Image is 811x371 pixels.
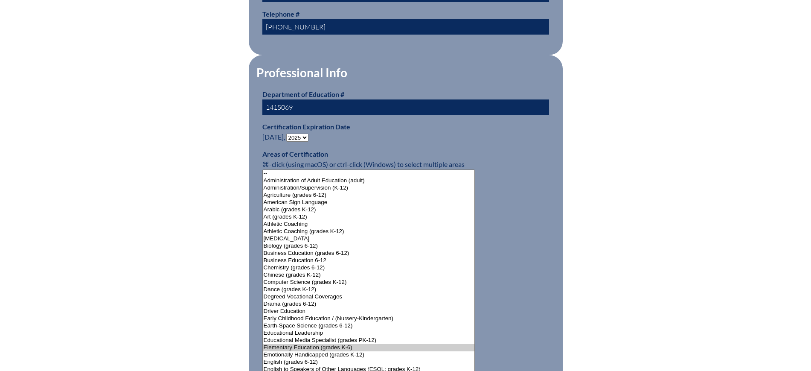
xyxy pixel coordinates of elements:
[263,351,475,359] option: Emotionally Handicapped (grades K-12)
[263,301,475,308] option: Drama (grades 6-12)
[263,308,475,315] option: Driver Education
[256,65,348,80] legend: Professional Info
[263,337,475,344] option: Educational Media Specialist (grades PK-12)
[263,184,475,192] option: Administration/Supervision (K-12)
[263,206,475,213] option: Arabic (grades K-12)
[263,177,475,184] option: Administration of Adult Education (adult)
[263,257,475,264] option: Business Education 6-12
[263,286,475,293] option: Dance (grades K-12)
[262,133,285,141] span: [DATE],
[263,235,475,242] option: [MEDICAL_DATA]
[263,322,475,330] option: Earth-Space Science (grades 6-12)
[263,264,475,272] option: Chemistry (grades 6-12)
[263,250,475,257] option: Business Education (grades 6-12)
[262,90,344,98] label: Department of Education #
[263,344,475,351] option: Elementary Education (grades K-6)
[263,359,475,366] option: English (grades 6-12)
[263,272,475,279] option: Chinese (grades K-12)
[263,315,475,322] option: Early Childhood Education / (Nursery-Kindergarten)
[263,293,475,301] option: Degreed Vocational Coverages
[263,170,475,177] option: --
[263,221,475,228] option: Athletic Coaching
[263,330,475,337] option: Educational Leadership
[263,279,475,286] option: Computer Science (grades K-12)
[263,213,475,221] option: Art (grades K-12)
[262,10,299,18] label: Telephone #
[262,150,328,158] label: Areas of Certification
[263,242,475,250] option: Biology (grades 6-12)
[263,199,475,206] option: American Sign Language
[262,123,350,131] label: Certification Expiration Date
[263,228,475,235] option: Athletic Coaching (grades K-12)
[263,192,475,199] option: Agriculture (grades 6-12)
